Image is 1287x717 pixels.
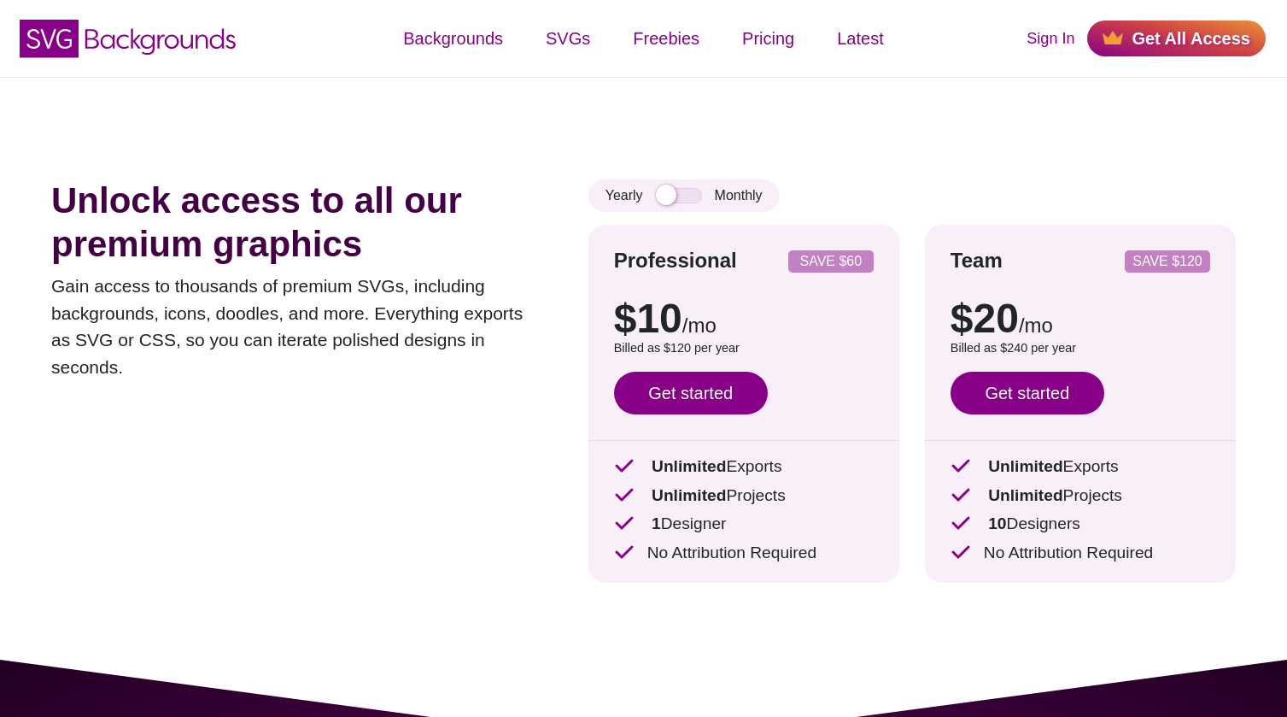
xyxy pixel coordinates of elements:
span: /mo [1019,314,1053,337]
strong: 1 [652,514,661,532]
a: Get started [951,372,1104,414]
a: Get started [614,372,768,414]
p: Designers [951,512,1210,537]
a: Latest [816,13,904,64]
p: Projects [951,484,1210,508]
span: /mo [682,314,717,337]
a: SVGs [524,13,611,64]
a: Pricing [721,13,816,64]
p: Designer [614,512,874,537]
p: Billed as $120 per year [614,339,874,358]
div: Yearly Monthly [588,179,780,212]
a: Get All Access [1087,21,1266,56]
p: Projects [614,484,874,508]
a: Sign In [1027,27,1074,50]
strong: Unlimited [652,457,726,475]
p: $10 [614,298,874,339]
strong: Unlimited [988,486,1062,504]
h1: Unlock access to all our premium graphics [51,179,537,266]
strong: Professional [614,249,737,272]
strong: Unlimited [988,457,1062,475]
p: SAVE $120 [1132,255,1203,268]
p: Billed as $240 per year [951,339,1210,358]
a: Freebies [611,13,721,64]
p: No Attribution Required [951,541,1210,566]
strong: Team [951,249,1003,272]
strong: 10 [988,514,1006,532]
p: SAVE $60 [795,255,867,268]
strong: Unlimited [652,486,726,504]
p: Exports [951,455,1210,479]
p: No Attribution Required [614,541,874,566]
p: Exports [614,455,874,479]
p: $20 [951,298,1210,339]
a: Backgrounds [382,13,524,64]
p: Gain access to thousands of premium SVGs, including backgrounds, icons, doodles, and more. Everyt... [51,273,537,380]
